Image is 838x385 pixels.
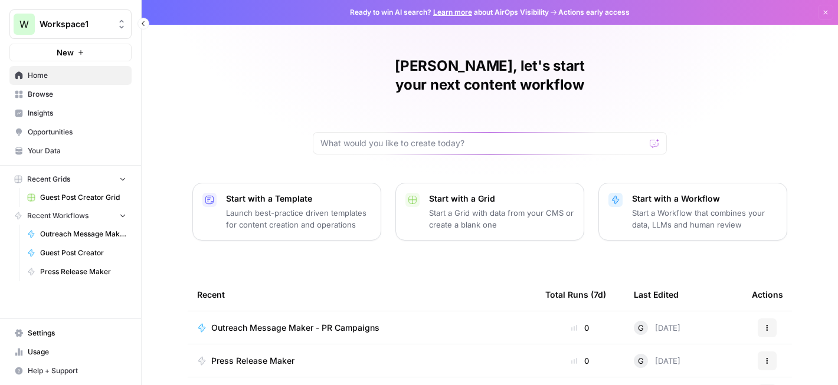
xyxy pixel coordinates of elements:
[395,183,584,241] button: Start with a GridStart a Grid with data from your CMS or create a blank one
[57,47,74,58] span: New
[632,193,777,205] p: Start with a Workflow
[634,321,680,335] div: [DATE]
[27,210,89,221] span: Recent Workflows
[197,355,526,367] a: Press Release Maker
[638,355,644,367] span: G
[9,343,132,361] a: Usage
[545,322,615,334] div: 0
[28,89,126,100] span: Browse
[40,18,111,30] span: Workspace1
[40,266,126,277] span: Press Release Maker
[28,146,126,156] span: Your Data
[22,188,132,207] a: Guest Post Creator Grid
[598,183,787,241] button: Start with a WorkflowStart a Workflow that combines your data, LLMs and human review
[429,193,574,205] p: Start with a Grid
[9,85,132,104] a: Browse
[9,104,132,123] a: Insights
[9,44,132,61] button: New
[545,278,606,311] div: Total Runs (7d)
[433,8,472,17] a: Learn more
[192,183,381,241] button: Start with a TemplateLaunch best-practice driven templates for content creation and operations
[197,278,526,311] div: Recent
[632,207,777,231] p: Start a Workflow that combines your data, LLMs and human review
[634,278,679,311] div: Last Edited
[40,192,126,203] span: Guest Post Creator Grid
[197,322,526,334] a: Outreach Message Maker - PR Campaigns
[28,347,126,357] span: Usage
[558,7,630,18] span: Actions early access
[320,137,645,149] input: What would you like to create today?
[9,142,132,160] a: Your Data
[28,328,126,338] span: Settings
[28,70,126,81] span: Home
[752,278,783,311] div: Actions
[545,355,615,367] div: 0
[634,354,680,368] div: [DATE]
[9,123,132,142] a: Opportunities
[211,355,294,367] span: Press Release Maker
[429,207,574,231] p: Start a Grid with data from your CMS or create a blank one
[211,322,379,334] span: Outreach Message Maker - PR Campaigns
[9,324,132,343] a: Settings
[313,57,667,94] h1: [PERSON_NAME], let's start your next content workflow
[40,248,126,258] span: Guest Post Creator
[19,17,29,31] span: W
[350,7,549,18] span: Ready to win AI search? about AirOps Visibility
[226,207,371,231] p: Launch best-practice driven templates for content creation and operations
[40,229,126,239] span: Outreach Message Maker - PR Campaigns
[22,243,132,262] a: Guest Post Creator
[9,361,132,380] button: Help + Support
[9,207,132,225] button: Recent Workflows
[9,66,132,85] a: Home
[28,108,126,119] span: Insights
[28,127,126,137] span: Opportunities
[9,9,132,39] button: Workspace: Workspace1
[27,174,70,185] span: Recent Grids
[638,322,644,334] span: G
[226,193,371,205] p: Start with a Template
[9,170,132,188] button: Recent Grids
[22,262,132,281] a: Press Release Maker
[22,225,132,243] a: Outreach Message Maker - PR Campaigns
[28,366,126,376] span: Help + Support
